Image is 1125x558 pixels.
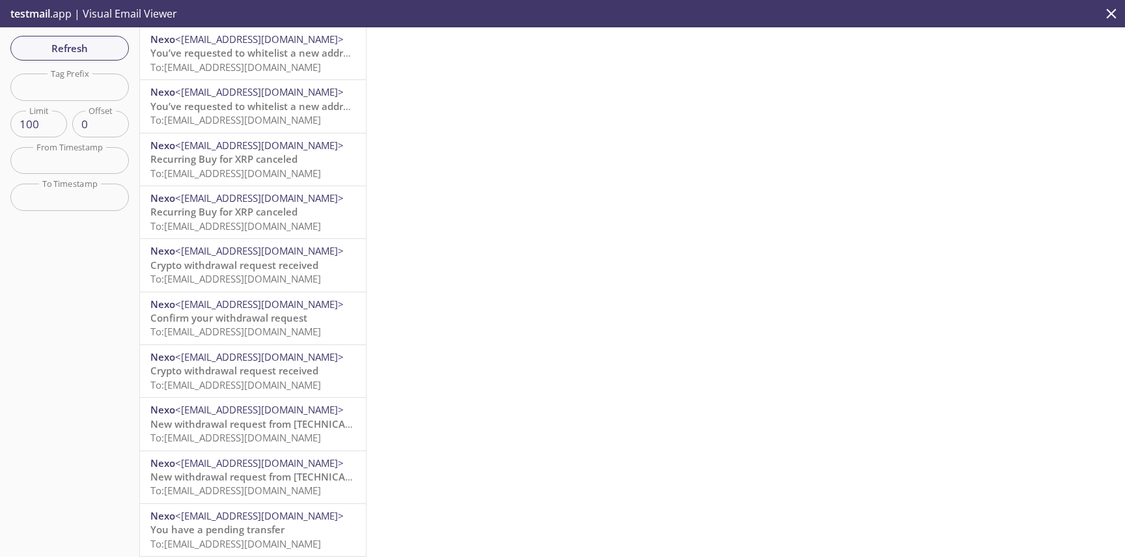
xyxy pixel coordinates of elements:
span: <[EMAIL_ADDRESS][DOMAIN_NAME]> [175,403,344,416]
span: To: [EMAIL_ADDRESS][DOMAIN_NAME] [150,431,321,444]
div: Nexo<[EMAIL_ADDRESS][DOMAIN_NAME]>Crypto withdrawal request receivedTo:[EMAIL_ADDRESS][DOMAIN_NAME] [140,345,366,397]
span: To: [EMAIL_ADDRESS][DOMAIN_NAME] [150,113,321,126]
span: <[EMAIL_ADDRESS][DOMAIN_NAME]> [175,350,344,363]
span: To: [EMAIL_ADDRESS][DOMAIN_NAME] [150,537,321,550]
span: To: [EMAIL_ADDRESS][DOMAIN_NAME] [150,219,321,232]
span: Refresh [21,40,118,57]
span: <[EMAIL_ADDRESS][DOMAIN_NAME]> [175,244,344,257]
span: <[EMAIL_ADDRESS][DOMAIN_NAME]> [175,456,344,469]
div: Nexo<[EMAIL_ADDRESS][DOMAIN_NAME]>You’ve requested to whitelist a new addressTo:[EMAIL_ADDRESS][D... [140,80,366,132]
div: Nexo<[EMAIL_ADDRESS][DOMAIN_NAME]>New withdrawal request from [TECHNICAL_ID] - (CET)To:[EMAIL_ADD... [140,451,366,503]
span: To: [EMAIL_ADDRESS][DOMAIN_NAME] [150,484,321,497]
div: Nexo<[EMAIL_ADDRESS][DOMAIN_NAME]>Recurring Buy for XRP canceledTo:[EMAIL_ADDRESS][DOMAIN_NAME] [140,133,366,186]
span: You have a pending transfer [150,523,285,536]
span: Nexo [150,191,175,204]
span: New withdrawal request from [TECHNICAL_ID] - [DATE] 01:28:46 (CET) [150,417,476,430]
span: To: [EMAIL_ADDRESS][DOMAIN_NAME] [150,325,321,338]
span: Nexo [150,350,175,363]
div: Nexo<[EMAIL_ADDRESS][DOMAIN_NAME]>You’ve requested to whitelist a new addressTo:[EMAIL_ADDRESS][D... [140,27,366,79]
div: Nexo<[EMAIL_ADDRESS][DOMAIN_NAME]>Recurring Buy for XRP canceledTo:[EMAIL_ADDRESS][DOMAIN_NAME] [140,186,366,238]
span: Nexo [150,33,175,46]
span: Crypto withdrawal request received [150,258,318,272]
span: <[EMAIL_ADDRESS][DOMAIN_NAME]> [175,191,344,204]
span: Nexo [150,509,175,522]
div: Nexo<[EMAIL_ADDRESS][DOMAIN_NAME]>Crypto withdrawal request receivedTo:[EMAIL_ADDRESS][DOMAIN_NAME] [140,239,366,291]
span: Nexo [150,244,175,257]
span: <[EMAIL_ADDRESS][DOMAIN_NAME]> [175,85,344,98]
span: Crypto withdrawal request received [150,364,318,377]
span: Nexo [150,403,175,416]
span: Nexo [150,298,175,311]
div: Nexo<[EMAIL_ADDRESS][DOMAIN_NAME]>You have a pending transferTo:[EMAIL_ADDRESS][DOMAIN_NAME] [140,504,366,556]
span: New withdrawal request from [TECHNICAL_ID] - (CET) [150,470,400,483]
span: Nexo [150,456,175,469]
span: Confirm your withdrawal request [150,311,307,324]
span: You’ve requested to whitelist a new address [150,100,358,113]
span: <[EMAIL_ADDRESS][DOMAIN_NAME]> [175,33,344,46]
span: To: [EMAIL_ADDRESS][DOMAIN_NAME] [150,61,321,74]
div: Nexo<[EMAIL_ADDRESS][DOMAIN_NAME]>Confirm your withdrawal requestTo:[EMAIL_ADDRESS][DOMAIN_NAME] [140,292,366,344]
span: To: [EMAIL_ADDRESS][DOMAIN_NAME] [150,272,321,285]
span: <[EMAIL_ADDRESS][DOMAIN_NAME]> [175,509,344,522]
span: Recurring Buy for XRP canceled [150,205,298,218]
span: <[EMAIL_ADDRESS][DOMAIN_NAME]> [175,139,344,152]
span: testmail [10,7,50,21]
span: You’ve requested to whitelist a new address [150,46,358,59]
span: To: [EMAIL_ADDRESS][DOMAIN_NAME] [150,378,321,391]
span: Recurring Buy for XRP canceled [150,152,298,165]
button: Refresh [10,36,129,61]
span: Nexo [150,139,175,152]
span: To: [EMAIL_ADDRESS][DOMAIN_NAME] [150,167,321,180]
div: Nexo<[EMAIL_ADDRESS][DOMAIN_NAME]>New withdrawal request from [TECHNICAL_ID] - [DATE] 01:28:46 (C... [140,398,366,450]
span: <[EMAIL_ADDRESS][DOMAIN_NAME]> [175,298,344,311]
span: Nexo [150,85,175,98]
